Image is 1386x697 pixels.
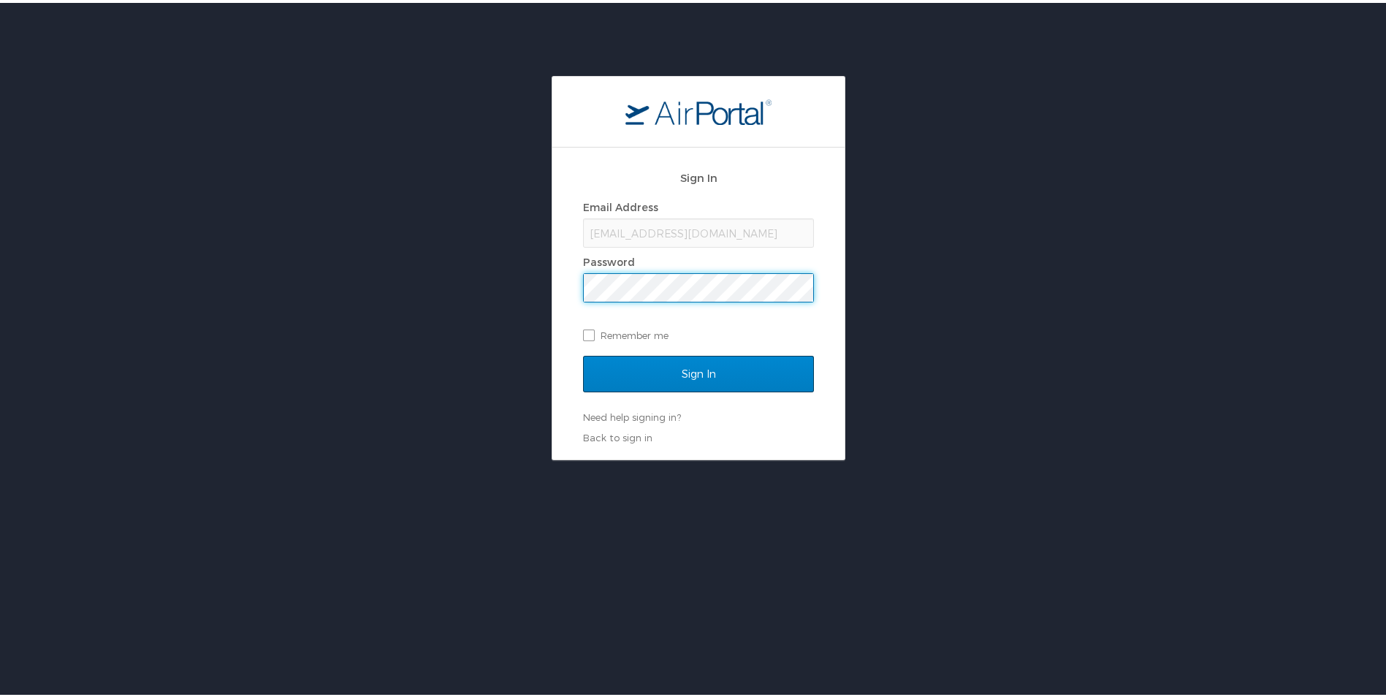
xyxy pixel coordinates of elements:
h2: Sign In [583,167,814,183]
label: Password [583,253,635,265]
label: Remember me [583,321,814,343]
input: Sign In [583,353,814,389]
img: logo [625,96,772,122]
a: Need help signing in? [583,408,681,420]
a: Back to sign in [583,429,652,441]
label: Email Address [583,198,658,210]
